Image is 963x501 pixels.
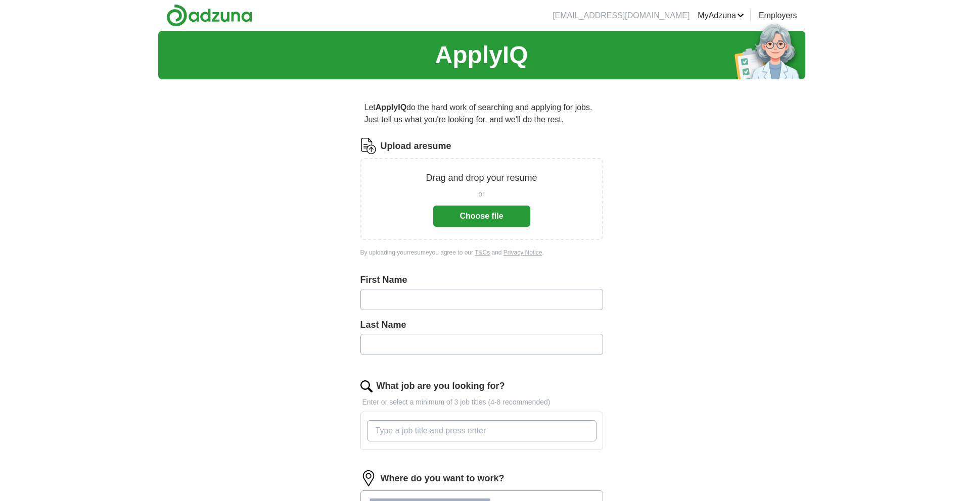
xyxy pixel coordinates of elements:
a: T&Cs [475,249,490,256]
span: or [478,189,484,199]
a: Privacy Notice [503,249,542,256]
button: Choose file [433,206,530,227]
p: Drag and drop your resume [426,171,537,185]
label: First Name [360,273,603,287]
p: Let do the hard work of searching and applying for jobs. Just tell us what you're looking for, an... [360,97,603,130]
p: Enter or select a minimum of 3 job titles (4-8 recommended) [360,397,603,408]
li: [EMAIL_ADDRESS][DOMAIN_NAME] [553,10,690,22]
h1: ApplyIQ [435,37,528,73]
input: Type a job title and press enter [367,420,597,441]
label: What job are you looking for? [377,379,505,393]
label: Upload a resume [381,139,451,153]
label: Last Name [360,318,603,332]
img: CV Icon [360,138,377,154]
div: By uploading your resume you agree to our and . [360,248,603,257]
label: Where do you want to work? [381,472,505,485]
a: MyAdzuna [698,10,744,22]
img: Adzuna logo [166,4,252,27]
a: Employers [759,10,797,22]
img: search.png [360,380,373,392]
strong: ApplyIQ [376,103,406,112]
img: location.png [360,470,377,486]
